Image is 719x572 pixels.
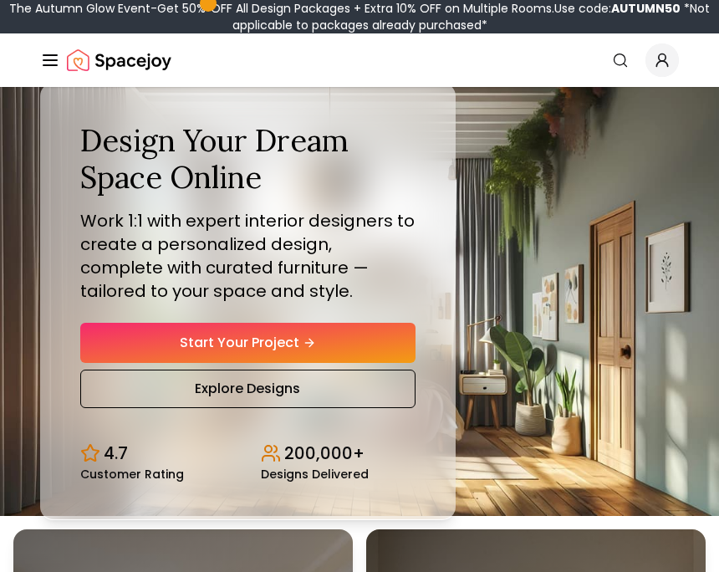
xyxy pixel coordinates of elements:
img: Spacejoy Logo [67,43,171,77]
div: Design stats [80,428,416,480]
p: 4.7 [104,442,128,465]
a: Start Your Project [80,323,416,363]
small: Customer Rating [80,468,184,480]
p: Work 1:1 with expert interior designers to create a personalized design, complete with curated fu... [80,209,416,303]
p: 200,000+ [284,442,365,465]
nav: Global [40,33,679,87]
h1: Design Your Dream Space Online [80,123,416,195]
a: Spacejoy [67,43,171,77]
a: Explore Designs [80,370,416,408]
small: Designs Delivered [261,468,369,480]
